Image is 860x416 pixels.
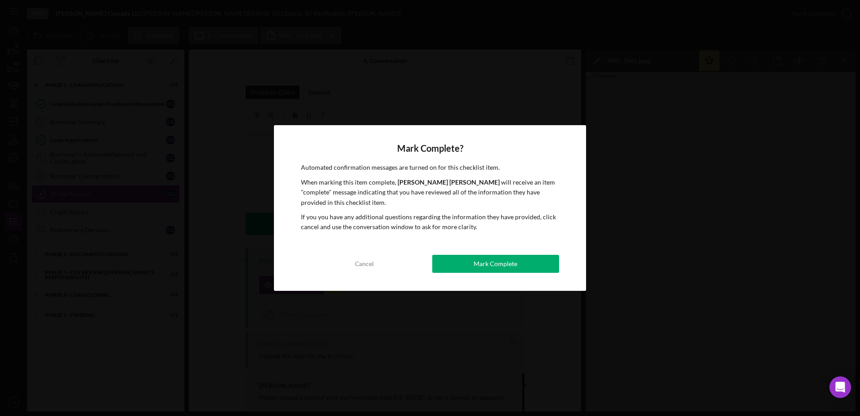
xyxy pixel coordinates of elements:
[398,178,500,186] b: [PERSON_NAME] [PERSON_NAME]
[301,163,559,172] p: Automated confirmation messages are turned on for this checklist item.
[432,255,559,273] button: Mark Complete
[301,143,559,154] h4: Mark Complete?
[301,255,428,273] button: Cancel
[474,255,517,273] div: Mark Complete
[355,255,374,273] div: Cancel
[829,376,851,398] div: Open Intercom Messenger
[301,177,559,208] p: When marking this item complete, will receive an item "complete" message indicating that you have...
[301,212,559,232] p: If you you have any additional questions regarding the information they have provided, click canc...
